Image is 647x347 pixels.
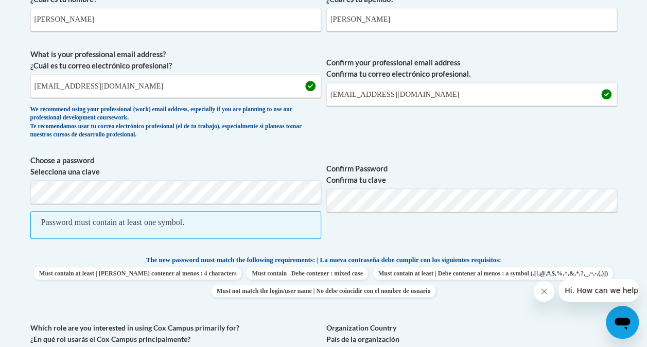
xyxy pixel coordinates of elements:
[30,322,321,345] label: Which role are you interested in using Cox Campus primarily for? ¿En qué rol usarás el Cox Campus...
[41,217,185,228] div: Password must contain at least one symbol.
[534,281,554,302] iframe: Close message
[30,106,321,140] div: We recommend using your professional (work) email address, especially if you are planning to use ...
[212,285,435,297] span: Must not match the login/user name | No debe coincidir con el nombre de usuario
[373,267,613,280] span: Must contain at least | Debe contener al menos : a symbol (.[!,@,#,$,%,^,&,*,?,_,~,-,(,)])
[247,267,368,280] span: Must contain | Debe contener : mixed case
[326,322,617,345] label: Organization Country País de la organización
[606,306,639,339] iframe: Button to launch messaging window
[326,82,617,106] input: Required
[30,8,321,31] input: Metadata input
[6,7,83,15] span: Hi. How can we help?
[326,163,617,186] label: Confirm Password Confirma tu clave
[30,74,321,98] input: Metadata input
[34,267,241,280] span: Must contain at least | [PERSON_NAME] contener al menos : 4 characters
[326,57,617,80] label: Confirm your professional email address Confirma tu correo electrónico profesional.
[146,255,501,265] span: The new password must match the following requirements: | La nueva contraseña debe cumplir con lo...
[558,279,639,302] iframe: Message from company
[30,155,321,178] label: Choose a password Selecciona una clave
[326,8,617,31] input: Metadata input
[30,49,321,72] label: What is your professional email address? ¿Cuál es tu correo electrónico profesional?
